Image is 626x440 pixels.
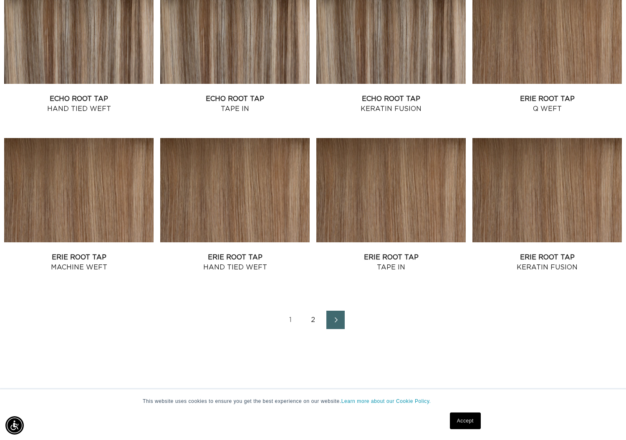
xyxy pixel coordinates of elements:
a: Erie Root Tap Keratin Fusion [472,252,622,272]
div: WHY PROS LOVE OUR SYSTEMS [50,381,576,417]
a: Erie Root Tap Tape In [316,252,466,272]
a: Echo Root Tap Tape In [160,94,310,114]
a: Erie Root Tap Hand Tied Weft [160,252,310,272]
a: Echo Root Tap Keratin Fusion [316,94,466,114]
a: Learn more about our Cookie Policy. [341,398,431,404]
a: Page 1 [281,311,300,329]
a: Accept [450,412,481,429]
p: This website uses cookies to ensure you get the best experience on our website. [143,397,483,405]
div: Accessibility Menu [5,416,24,435]
a: Erie Root Tap Q Weft [472,94,622,114]
nav: Pagination [4,311,622,329]
a: Echo Root Tap Hand Tied Weft [4,94,154,114]
iframe: Chat Widget [584,400,626,440]
a: Next page [326,311,345,329]
a: Page 2 [304,311,322,329]
a: Erie Root Tap Machine Weft [4,252,154,272]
